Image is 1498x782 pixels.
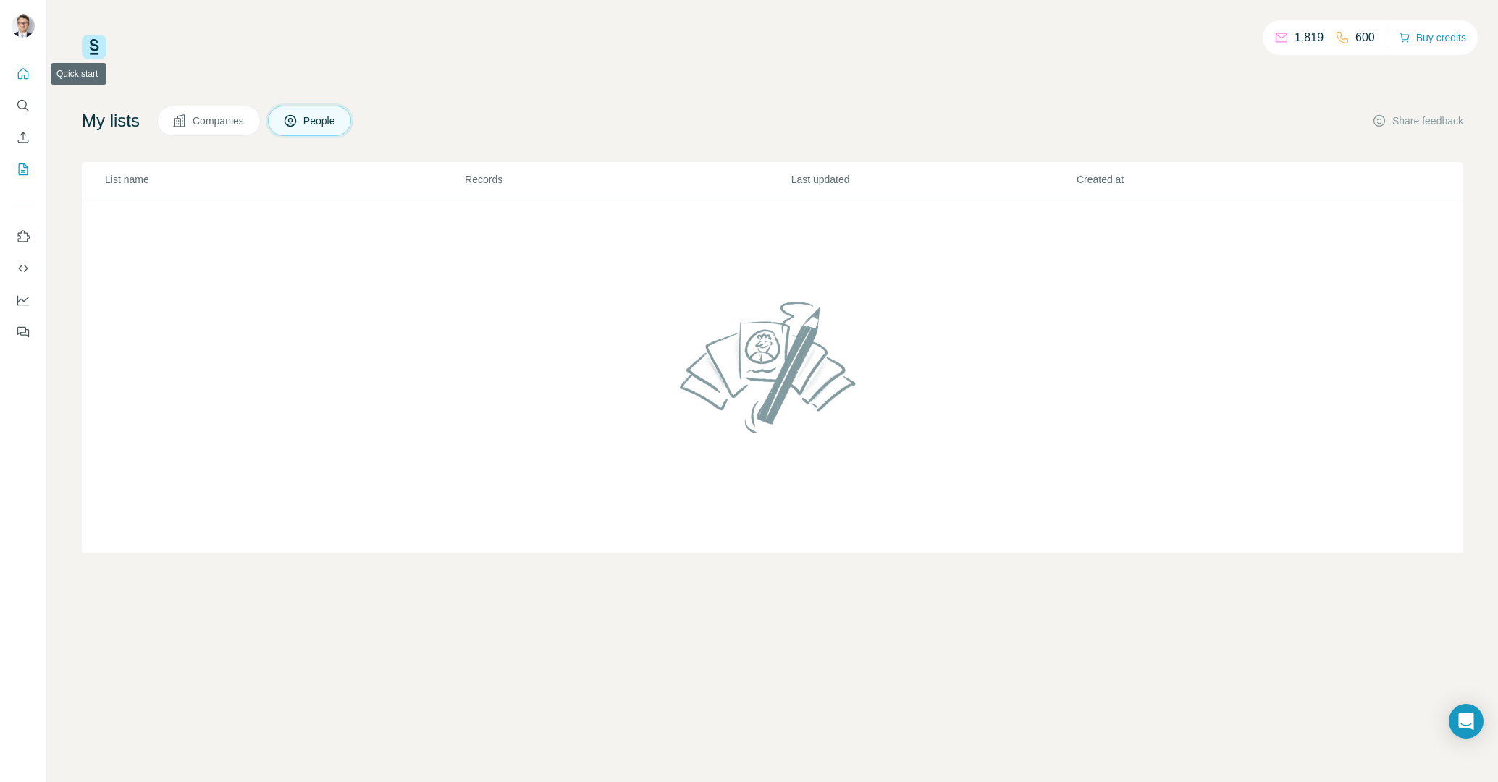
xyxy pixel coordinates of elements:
[303,114,337,128] span: People
[1355,29,1375,46] p: 600
[465,172,790,187] p: Records
[12,255,35,281] button: Use Surfe API
[1449,704,1484,739] div: Open Intercom Messenger
[12,93,35,119] button: Search
[12,224,35,250] button: Use Surfe on LinkedIn
[12,14,35,38] img: Avatar
[82,35,106,59] img: Surfe Logo
[1295,29,1324,46] p: 1,819
[674,289,871,444] img: No lists found
[193,114,245,128] span: Companies
[1372,114,1463,128] button: Share feedback
[12,319,35,345] button: Feedback
[791,172,1075,187] p: Last updated
[1077,172,1360,187] p: Created at
[12,124,35,150] button: Enrich CSV
[1399,27,1466,48] button: Buy credits
[12,61,35,87] button: Quick start
[12,156,35,182] button: My lists
[105,172,463,187] p: List name
[12,287,35,313] button: Dashboard
[82,109,140,132] h4: My lists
